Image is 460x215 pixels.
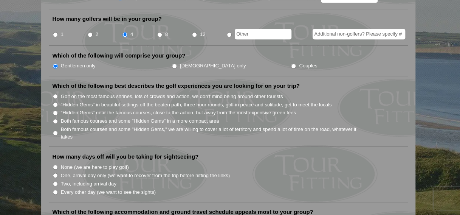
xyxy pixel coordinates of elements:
label: Two, including arrival day [61,180,116,188]
label: 12 [200,31,206,38]
label: 2 [96,31,98,38]
label: Golf on the most famous shrines, lots of crowds and action, we don't mind being around other tour... [61,93,283,100]
label: 1 [61,31,64,38]
label: "Hidden Gems" near the famous courses, close to the action, but away from the most expensive gree... [61,109,296,117]
label: Couples [299,62,317,70]
label: 4 [130,31,133,38]
label: Both famous courses and some "Hidden Gems," we are willing to cover a lot of territory and spend ... [61,126,365,140]
input: Other [235,29,291,39]
label: How many golfers will be in your group? [53,15,162,23]
label: Gentlemen only [61,62,96,70]
label: Both famous courses and some "Hidden Gems" in a more compact area [61,117,219,125]
label: 8 [165,31,168,38]
label: Which of the following will comprise your group? [53,52,186,59]
label: How many days off will you be taking for sightseeing? [53,153,199,160]
label: Every other day (we want to see the sights) [61,189,156,196]
label: One, arrival day only (we want to recover from the trip before hitting the links) [61,172,230,179]
label: None (we are here to play golf) [61,164,129,171]
label: [DEMOGRAPHIC_DATA] only [180,62,246,70]
input: Additional non-golfers? Please specify # [313,29,405,39]
label: "Hidden Gems" in beautiful settings off the beaten path, three hour rounds, golf in peace and sol... [61,101,332,109]
label: Which of the following best describes the golf experiences you are looking for on your trip? [53,82,300,90]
